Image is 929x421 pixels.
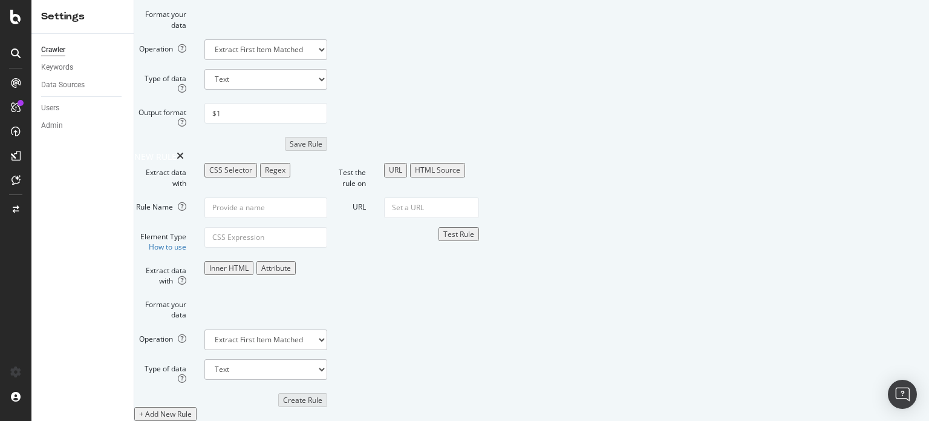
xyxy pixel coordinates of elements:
div: Attribute [261,263,291,273]
div: NEW RULE [134,151,177,163]
button: Regex [260,163,290,177]
input: Provide a name [204,197,327,218]
button: Test Rule [438,227,479,241]
a: Admin [41,119,125,132]
a: Keywords [41,61,125,74]
a: Data Sources [41,79,125,91]
div: HTML Source [415,165,460,175]
a: Users [41,102,125,114]
button: + Add New Rule [134,407,197,421]
button: Inner HTML [204,261,253,275]
input: CSS Expression [204,227,327,248]
div: Admin [41,119,63,132]
label: Format your data [125,295,195,320]
div: Settings [41,10,124,24]
button: Save Rule [285,137,327,151]
label: Format your data [125,5,195,30]
label: Test the rule on [318,163,375,188]
div: Users [41,102,59,114]
button: HTML Source [410,163,465,177]
input: $1 [204,103,327,124]
div: Open Intercom Messenger [888,380,917,409]
div: + Add New Rule [139,409,192,419]
a: Crawler [41,44,125,56]
div: Inner HTML [209,263,249,273]
button: CSS Selector [204,163,257,177]
label: Rule Name [125,197,195,212]
div: Save Rule [290,139,322,149]
label: Operation [125,39,195,54]
div: Element Type [134,231,186,242]
label: Extract data with [125,163,195,188]
label: Operation [125,330,195,344]
input: Set a URL [384,197,479,218]
div: times [177,151,184,163]
div: Test Rule [443,229,474,239]
button: URL [384,163,407,177]
div: Regex [265,165,285,175]
div: CSS Selector [209,165,252,175]
div: Data Sources [41,79,85,91]
div: URL [389,165,402,175]
div: Keywords [41,61,73,74]
label: Type of data [125,69,195,94]
a: How to use [149,242,186,252]
label: Extract data with [125,261,195,286]
div: Crawler [41,44,65,56]
button: Attribute [256,261,296,275]
label: Type of data [125,359,195,384]
label: Output format [125,103,195,128]
div: Create Rule [283,395,322,405]
label: URL [318,197,375,212]
button: Create Rule [278,393,327,407]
